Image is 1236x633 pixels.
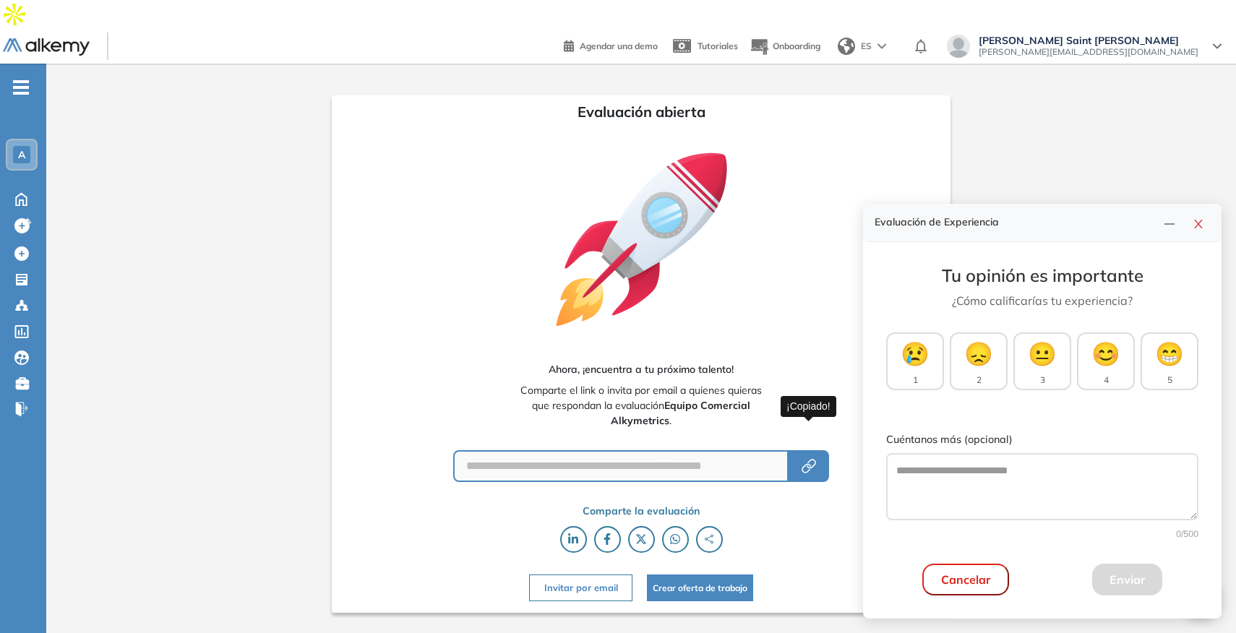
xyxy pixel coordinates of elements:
span: line [1164,218,1175,230]
button: 😊4 [1077,332,1135,390]
span: 😢 [901,336,930,371]
button: 😞2 [950,332,1008,390]
span: 5 [1167,374,1172,387]
span: [PERSON_NAME][EMAIL_ADDRESS][DOMAIN_NAME] [979,46,1198,58]
i: - [13,86,29,89]
span: Evaluación abierta [578,101,705,123]
span: Agendar una demo [580,40,658,51]
img: arrow [877,43,886,49]
span: Onboarding [773,40,820,51]
button: line [1158,212,1181,233]
button: Enviar [1092,564,1162,595]
span: 2 [977,374,982,387]
span: 1 [913,374,918,387]
div: ¡Copiado! [781,396,836,417]
button: 😁5 [1141,332,1198,390]
b: Equipo Comercial Alkymetrics [611,399,750,427]
span: 😐 [1028,336,1057,371]
span: A [18,149,25,160]
button: 😢1 [886,332,944,390]
span: 3 [1040,374,1045,387]
p: ¿Cómo calificarías tu experiencia? [886,292,1198,309]
h3: Tu opinión es importante [886,265,1198,286]
label: Cuéntanos más (opcional) [886,432,1198,448]
img: Logo [3,38,90,56]
button: Cancelar [922,564,1009,595]
span: close [1193,218,1204,230]
a: Agendar una demo [564,36,658,53]
span: Tutoriales [698,40,738,51]
span: Comparte el link o invita por email a quienes quieras que respondan la evaluación . [517,383,766,429]
button: Onboarding [750,31,820,62]
span: 4 [1104,374,1109,387]
span: 😁 [1155,336,1184,371]
span: Ahora, ¡encuentra a tu próximo talento! [549,362,734,377]
button: Crear oferta de trabajo [647,574,753,601]
span: 😊 [1091,336,1120,371]
span: ES [861,40,872,53]
a: Tutoriales [669,27,738,65]
div: 0 /500 [886,527,1198,541]
button: Invitar por email [529,574,632,601]
span: [PERSON_NAME] Saint [PERSON_NAME] [979,35,1198,46]
span: 😞 [964,336,993,371]
button: close [1187,212,1210,233]
span: Comparte la evaluación [583,504,700,519]
img: world [838,38,855,55]
button: 😐3 [1013,332,1071,390]
h4: Evaluación de Experiencia [875,216,1158,228]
